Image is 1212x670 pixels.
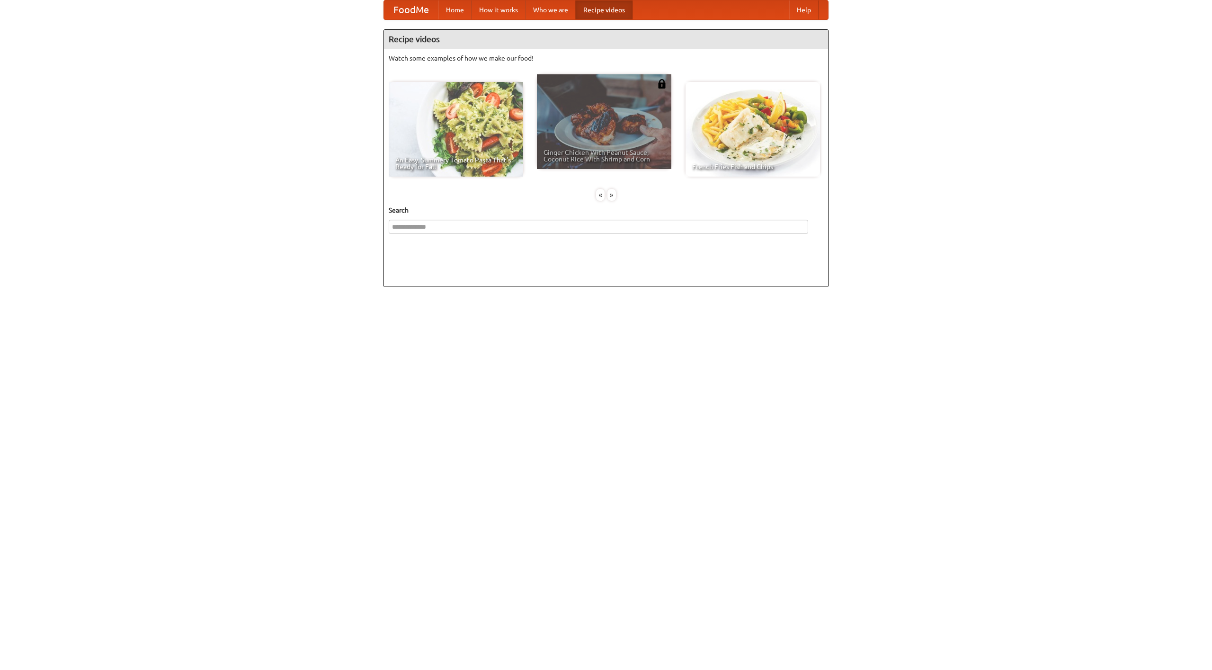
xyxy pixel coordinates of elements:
[389,54,823,63] p: Watch some examples of how we make our food!
[692,163,813,170] span: French Fries Fish and Chips
[526,0,576,19] a: Who we are
[472,0,526,19] a: How it works
[395,157,517,170] span: An Easy, Summery Tomato Pasta That's Ready for Fall
[789,0,819,19] a: Help
[576,0,633,19] a: Recipe videos
[596,189,605,201] div: «
[389,205,823,215] h5: Search
[607,189,616,201] div: »
[438,0,472,19] a: Home
[657,79,667,89] img: 483408.png
[384,30,828,49] h4: Recipe videos
[389,82,523,177] a: An Easy, Summery Tomato Pasta That's Ready for Fall
[384,0,438,19] a: FoodMe
[686,82,820,177] a: French Fries Fish and Chips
